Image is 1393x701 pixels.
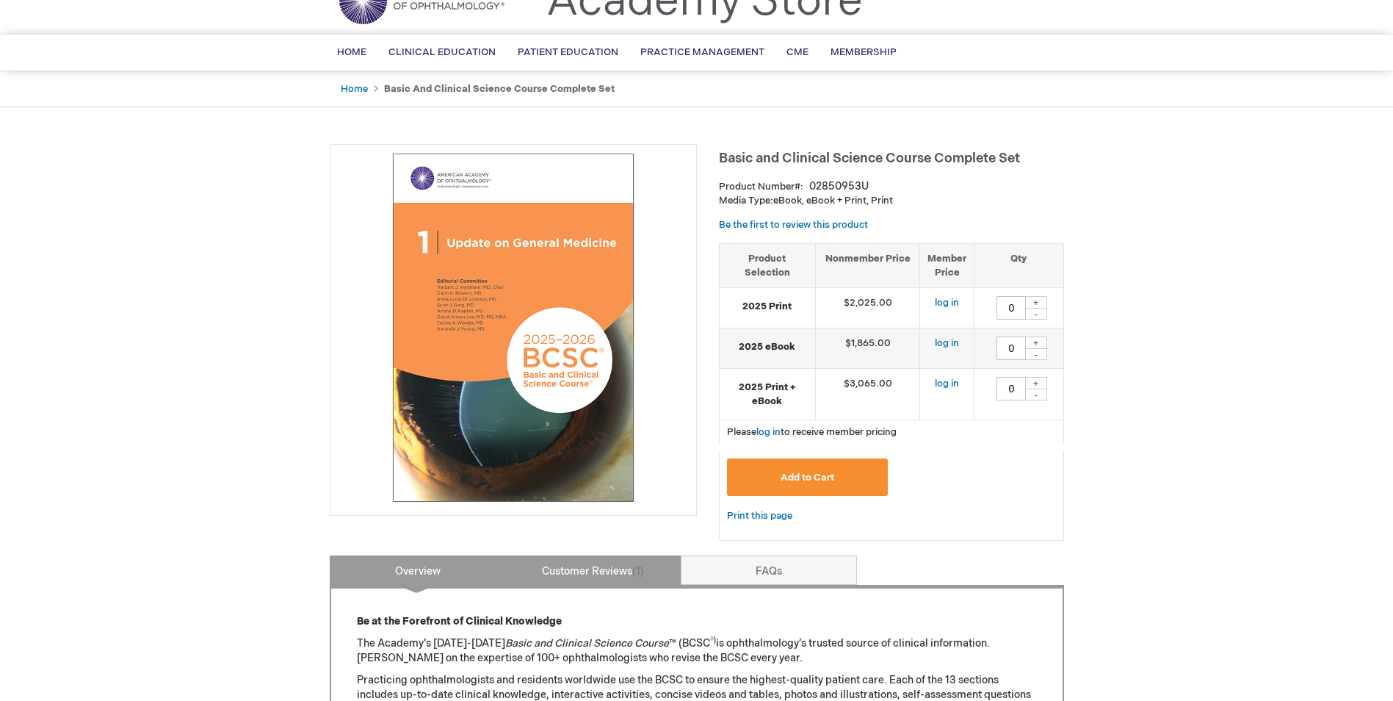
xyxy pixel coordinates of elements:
button: Add to Cart [727,459,889,496]
span: Please to receive member pricing [727,426,897,438]
span: Membership [831,46,897,58]
a: Overview [330,556,506,585]
strong: Media Type: [719,195,773,206]
th: Member Price [920,243,974,287]
p: The Academy’s [DATE]-[DATE] ™ (BCSC is ophthalmology’s trusted source of clinical information. [P... [357,636,1037,666]
strong: Be at the Forefront of Clinical Knowledge [357,615,562,628]
span: Add to Cart [781,472,834,483]
span: CME [786,46,808,58]
td: $2,025.00 [815,288,920,328]
a: log in [935,297,959,309]
span: Home [337,46,366,58]
a: Be the first to review this product [719,219,868,231]
strong: 2025 eBook [727,340,808,354]
sup: ®) [710,636,716,645]
a: FAQs [681,556,857,585]
span: Basic and Clinical Science Course Complete Set [719,151,1020,166]
strong: Basic and Clinical Science Course Complete Set [384,83,615,95]
th: Product Selection [720,243,816,287]
img: Basic and Clinical Science Course Complete Set [338,152,689,503]
strong: Product Number [719,181,803,193]
p: eBook, eBook + Print, Print [719,194,1064,208]
th: Nonmember Price [815,243,920,287]
strong: 2025 Print [727,300,808,314]
div: - [1025,348,1047,360]
td: $1,865.00 [815,328,920,369]
input: Qty [996,337,1026,360]
input: Qty [996,377,1026,400]
div: - [1025,308,1047,320]
a: log in [935,378,959,389]
input: Qty [996,296,1026,320]
td: $3,065.00 [815,369,920,420]
a: log in [935,337,959,349]
span: 1 [632,565,644,578]
div: - [1025,389,1047,400]
span: Patient Education [518,46,618,58]
a: Home [341,83,368,95]
div: + [1025,377,1047,389]
span: Practice Management [640,46,764,58]
span: Clinical Education [388,46,496,58]
a: Print this page [727,507,792,525]
strong: 2025 Print + eBook [727,381,808,408]
div: 02850953U [809,179,869,194]
a: Customer Reviews1 [505,556,681,585]
a: log in [756,426,781,438]
th: Qty [974,243,1063,287]
div: + [1025,337,1047,349]
em: Basic and Clinical Science Course [505,637,669,650]
div: + [1025,296,1047,309]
